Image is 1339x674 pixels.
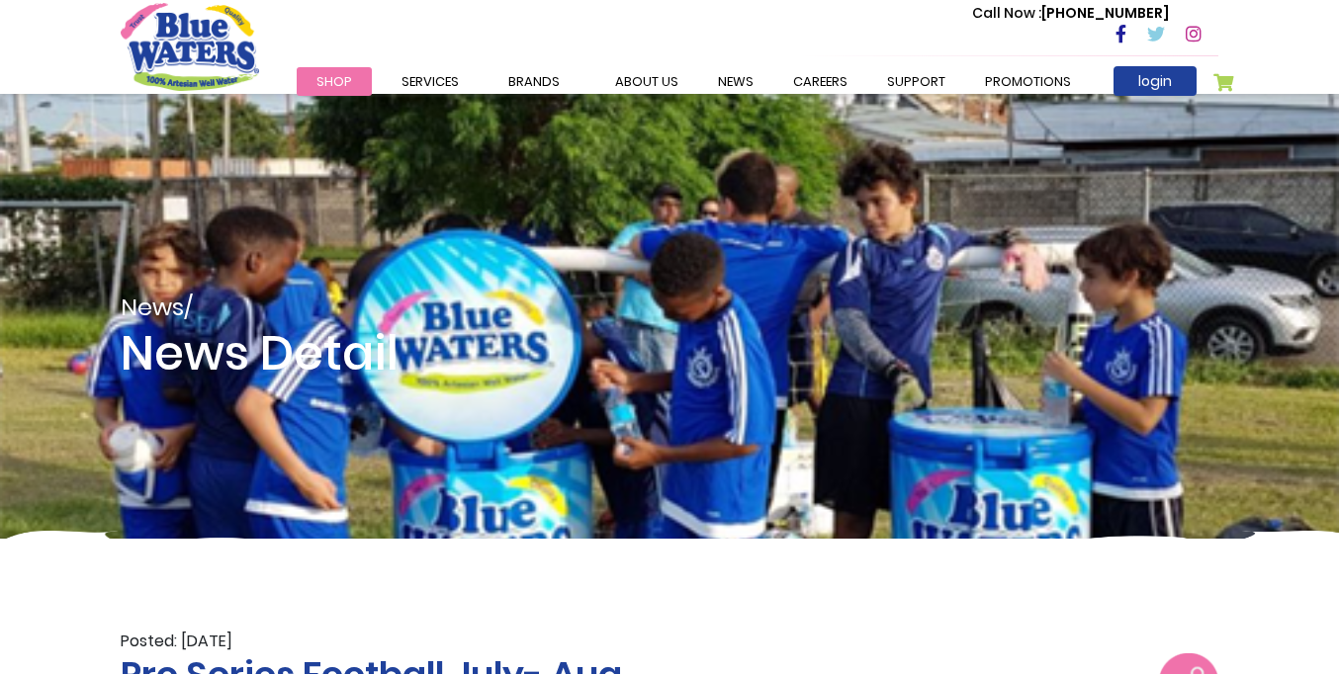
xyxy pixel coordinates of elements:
[121,630,177,652] span: Posted:
[698,67,773,96] a: News
[121,325,1218,539] h1: News Detail
[1114,66,1197,96] a: login
[867,67,965,96] a: support
[508,72,560,91] span: Brands
[181,630,232,652] span: [DATE]
[972,3,1041,23] span: Call Now :
[316,72,352,91] span: Shop
[773,67,867,96] a: careers
[121,94,1218,325] span: News/
[965,67,1091,96] a: Promotions
[121,3,259,90] a: store logo
[402,72,459,91] span: Services
[595,67,698,96] a: about us
[972,3,1169,24] p: [PHONE_NUMBER]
